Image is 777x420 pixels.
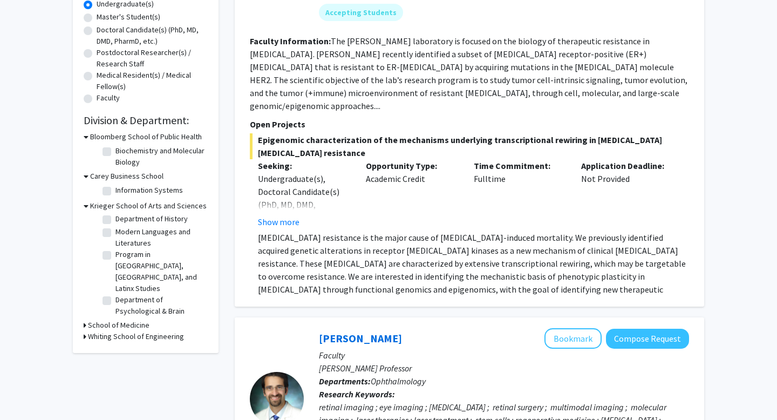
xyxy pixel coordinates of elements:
[366,159,458,172] p: Opportunity Type:
[250,133,689,159] span: Epigenomic characterization of the mechanisms underlying transcriptional rewiring in [MEDICAL_DAT...
[250,36,687,111] fg-read-more: The [PERSON_NAME] laboratory is focused on the biology of therapeutic resistance in [MEDICAL_DATA...
[90,200,207,212] h3: Krieger School of Arts and Sciences
[97,70,208,92] label: Medical Resident(s) / Medical Fellow(s)
[319,389,395,399] b: Research Keywords:
[606,329,689,349] button: Compose Request to Yannis Paulus
[544,328,602,349] button: Add Yannis Paulus to Bookmarks
[358,159,466,228] div: Academic Credit
[90,171,163,182] h3: Carey Business School
[8,371,46,412] iframe: Chat
[115,145,205,168] label: Biochemistry and Molecular Biology
[250,118,689,131] p: Open Projects
[115,226,205,249] label: Modern Languages and Literatures
[88,320,149,331] h3: School of Medicine
[573,159,681,228] div: Not Provided
[97,92,120,104] label: Faculty
[97,47,208,70] label: Postdoctoral Researcher(s) / Research Staff
[319,376,371,387] b: Departments:
[319,4,403,21] mat-chip: Accepting Students
[258,172,350,289] div: Undergraduate(s), Doctoral Candidate(s) (PhD, MD, DMD, PharmD, etc.), Postdoctoral Researcher(s) ...
[319,331,402,345] a: [PERSON_NAME]
[250,36,331,46] b: Faculty Information:
[371,376,426,387] span: Ophthalmology
[581,159,673,172] p: Application Deadline:
[258,231,689,309] p: [MEDICAL_DATA] resistance is the major cause of [MEDICAL_DATA]-induced mortality. We previously i...
[258,159,350,172] p: Seeking:
[115,185,183,196] label: Information Systems
[97,11,160,23] label: Master's Student(s)
[115,294,205,328] label: Department of Psychological & Brain Sciences
[115,213,188,225] label: Department of History
[90,131,202,143] h3: Bloomberg School of Public Health
[115,249,205,294] label: Program in [GEOGRAPHIC_DATA], [GEOGRAPHIC_DATA], and Latinx Studies
[319,349,689,362] p: Faculty
[319,362,689,375] p: [PERSON_NAME] Professor
[97,24,208,47] label: Doctoral Candidate(s) (PhD, MD, DMD, PharmD, etc.)
[466,159,574,228] div: Fulltime
[84,114,208,127] h2: Division & Department:
[474,159,565,172] p: Time Commitment:
[88,331,184,342] h3: Whiting School of Engineering
[258,215,299,228] button: Show more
